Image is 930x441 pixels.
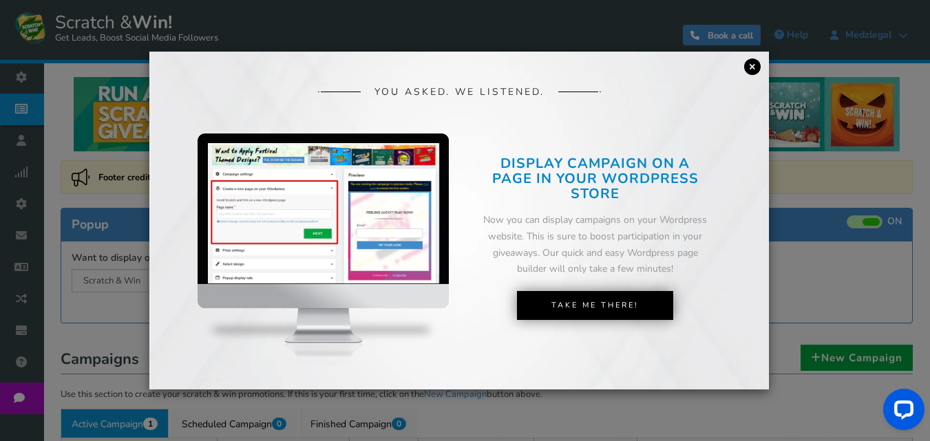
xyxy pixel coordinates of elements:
span: YOU ASKED. WE LISTENED. [374,87,545,97]
img: mockup [198,133,449,388]
a: Take Me There! [517,291,673,320]
div: Now you can display campaigns on your Wordpress website. This is sure to boost participation in y... [481,212,710,277]
img: screenshot [208,143,439,283]
h2: DISPLAY CAMPAIGN ON A PAGE IN YOUR WORDPRESS STORE [481,156,710,202]
a: × [744,58,761,75]
iframe: LiveChat chat widget [872,383,930,441]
